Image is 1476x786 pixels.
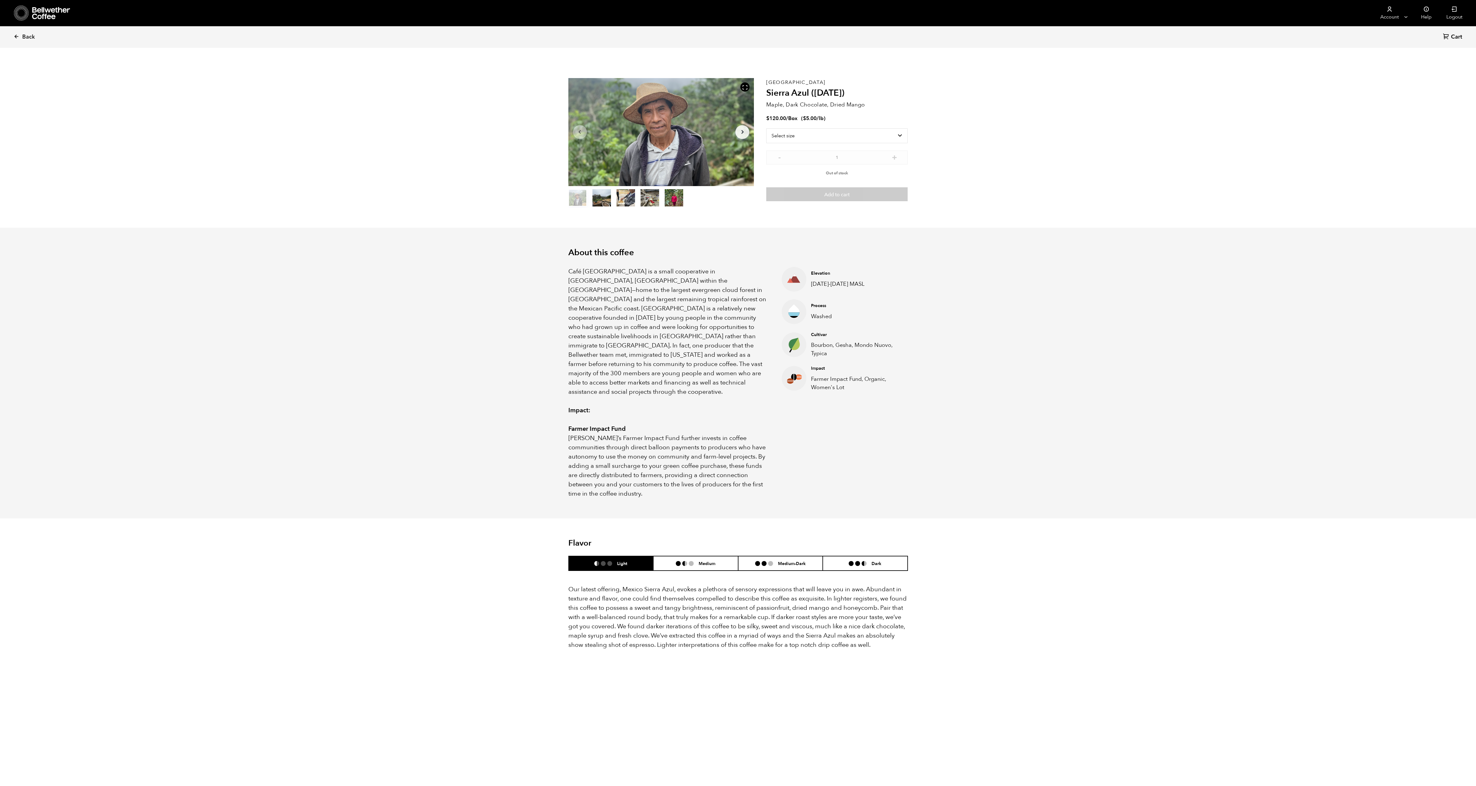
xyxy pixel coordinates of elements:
h4: Process [811,303,898,309]
span: Out of stock [826,170,848,176]
h2: Flavor [568,539,682,548]
button: Add to cart [766,187,908,202]
bdi: 5.00 [803,115,817,122]
p: [DATE]-[DATE] MASL [811,280,898,288]
h6: Medium-Dark [778,561,806,566]
h6: Medium [699,561,715,566]
span: Our latest offering, Mexico Sierra Azul, evokes a plethora of sensory expressions that will leave... [568,585,907,649]
span: ( ) [801,115,826,122]
h6: Dark [872,561,881,566]
h2: About this coffee [568,248,908,258]
p: Farmer Impact Fund, Organic, Women's Lot [811,375,898,392]
strong: Farmer Impact Fund [568,425,626,433]
a: Cart [1443,33,1464,41]
span: / [786,115,788,122]
h4: Cultivar [811,332,898,338]
strong: Impact: [568,406,590,414]
h4: Impact [811,365,898,372]
p: [PERSON_NAME]’s Farmer Impact Fund further invests in coffee communities through direct balloon p... [568,434,767,498]
p: Bourbon, Gesha, Mondo Nuovo, Typica [811,341,898,358]
span: $ [766,115,769,122]
span: Box [788,115,797,122]
p: Café [GEOGRAPHIC_DATA] is a small cooperative in [GEOGRAPHIC_DATA], [GEOGRAPHIC_DATA] within the ... [568,267,767,397]
button: - [776,154,783,160]
span: Cart [1451,33,1462,41]
span: $ [803,115,806,122]
p: Maple, Dark Chocolate, Dried Mango [766,101,908,109]
p: Washed [811,312,898,321]
h2: Sierra Azul ([DATE]) [766,88,908,98]
span: /lb [817,115,824,122]
bdi: 120.00 [766,115,786,122]
h6: Light [617,561,627,566]
button: + [891,154,898,160]
span: Back [22,33,35,41]
h4: Elevation [811,270,898,277]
